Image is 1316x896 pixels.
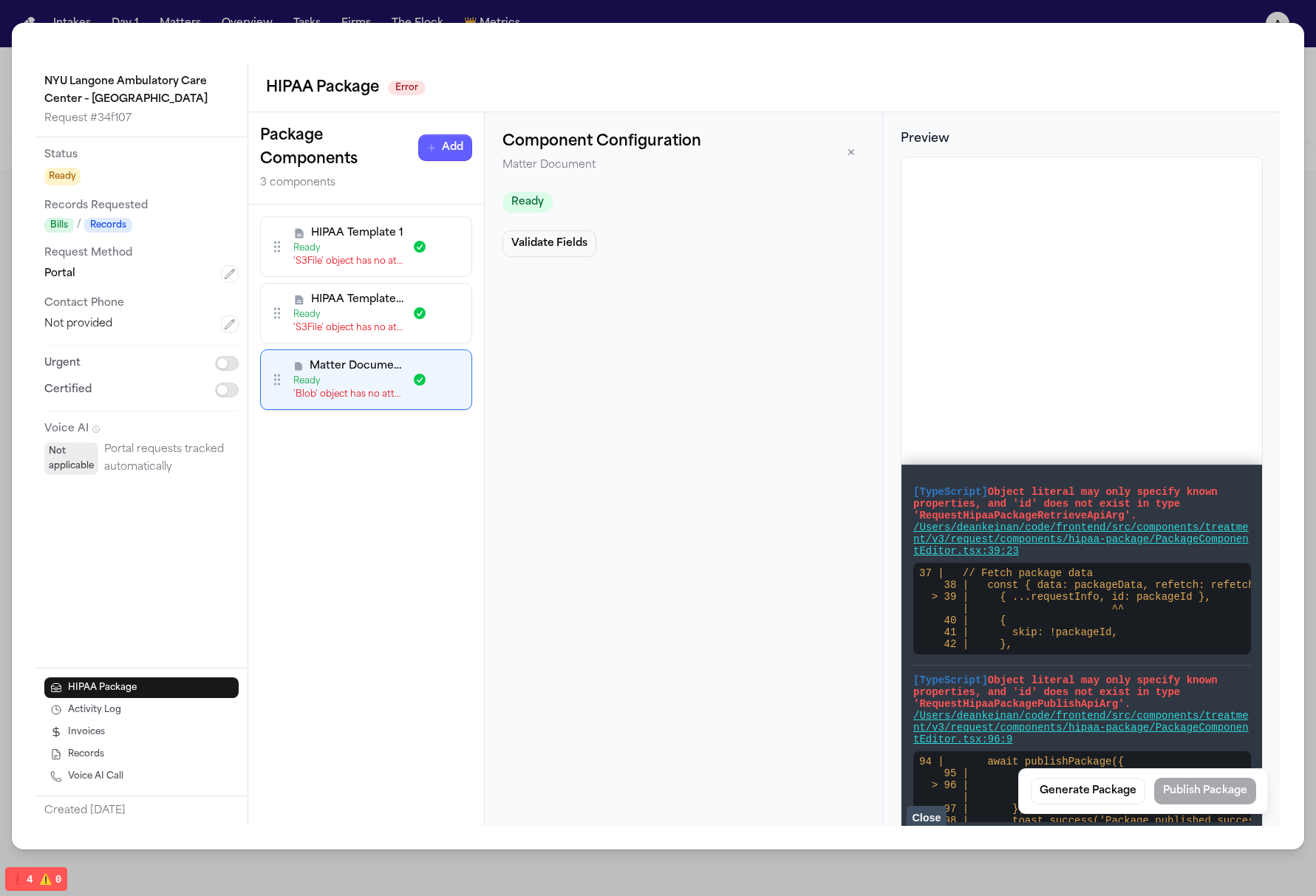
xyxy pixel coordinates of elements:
div: HIPAA Template 1Ready'S3File' object has no attribute 'content_type' [260,216,472,277]
span: Ready [44,168,81,185]
button: HIPAA Package [44,678,239,699]
p: Status [44,146,239,164]
div: 'Blob' object has no attribute 'file_content_type' [293,389,403,400]
span: Bills [44,218,74,233]
h3: Package Components [260,124,418,171]
span: HIPAA Template 2 [311,293,403,307]
p: Portal requests tracked automatically [104,441,239,476]
span: Activity Log [68,705,121,717]
span: Records [84,218,132,233]
div: Matter Document 3Ready'Blob' object has no attribute 'file_content_type' [260,349,472,410]
p: Request Method [44,244,239,262]
p: Created [DATE] [44,803,239,821]
div: Ready [293,309,403,321]
p: Request # 34f107 [44,110,239,128]
button: Validate Fields [502,230,596,257]
span: Invoices [68,727,105,739]
p: Records Requested [44,197,239,215]
p: Voice AI [44,420,89,438]
div: 'S3File' object has no attribute 'content_type' [293,322,403,334]
span: HIPAA Template 1 [311,226,403,241]
h2: HIPAA Package [266,76,379,100]
p: Certified [44,381,92,399]
button: Publish Package [1154,779,1256,805]
span: / [77,218,81,233]
span: Matter Document 3 [310,359,403,374]
button: Generate Package [1031,779,1145,805]
h3: Component Configuration [502,130,701,154]
p: Matter Document [502,157,701,174]
p: 3 components [260,174,472,192]
span: Ready [502,192,553,213]
p: NYU Langone Ambulatory Care Center – [GEOGRAPHIC_DATA] [44,73,239,109]
span: Not applicable [44,442,98,475]
button: Activity Log [44,700,239,721]
button: Invoices [44,722,239,743]
span: Portal [44,267,75,281]
iframe: Component Preview [901,157,1264,835]
span: HIPAA Package [68,683,137,694]
div: Ready [293,375,403,387]
p: Contact Phone [44,295,239,312]
span: Voice AI Call [68,771,123,783]
p: Urgent [44,355,81,372]
div: Ready [293,242,403,254]
span: Not provided [44,317,112,332]
span: Error [388,81,426,95]
button: Add [418,134,472,161]
div: 'S3File' object has no attribute 'content_type' [293,256,403,267]
button: Records [44,745,239,765]
span: Records [68,749,104,761]
div: HIPAA Template 2Ready'S3File' object has no attribute 'content_type' [260,283,472,343]
button: Voice AI Call [44,767,239,787]
h4: Preview [901,130,1264,148]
